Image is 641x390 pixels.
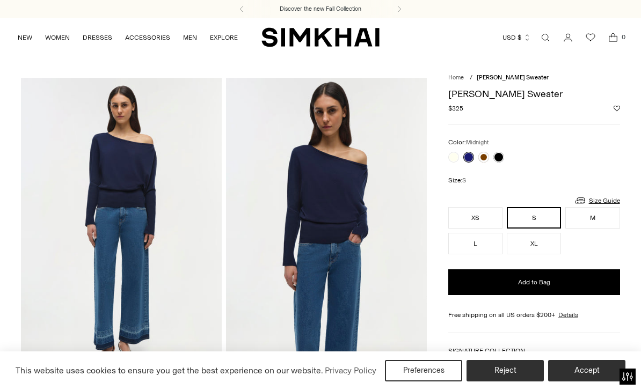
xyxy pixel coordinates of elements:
button: S [507,207,561,229]
button: Add to Wishlist [614,105,620,112]
img: Lavina Sweater [21,78,222,379]
label: Size: [448,175,466,186]
nav: breadcrumbs [448,73,620,83]
button: Reject [467,360,544,381]
a: Privacy Policy (opens in a new tab) [323,363,378,379]
a: Discover the new Fall Collection [280,5,361,13]
a: Go to the account page [557,27,579,48]
span: [PERSON_NAME] Sweater [477,74,549,81]
span: Add to Bag [518,278,550,287]
button: Accept [548,360,625,381]
button: M [565,207,620,229]
a: Wishlist [580,27,601,48]
a: Open search modal [535,27,556,48]
a: MEN [183,26,197,49]
a: Open cart modal [602,27,624,48]
button: XS [448,207,502,229]
span: 0 [618,32,628,42]
a: SIMKHAI [261,27,380,48]
div: / [470,73,472,83]
a: ACCESSORIES [125,26,170,49]
button: Add to Bag [448,269,620,295]
a: Home [448,74,464,81]
a: DRESSES [83,26,112,49]
a: EXPLORE [210,26,238,49]
button: Preferences [385,360,462,381]
img: Lavina Sweater [226,78,427,379]
button: USD $ [502,26,531,49]
button: XL [507,233,561,254]
span: $325 [448,104,463,113]
a: SIGNATURE COLLECTION [448,347,525,355]
a: Size Guide [574,194,620,207]
span: S [462,177,466,184]
label: Color: [448,137,489,148]
span: This website uses cookies to ensure you get the best experience on our website. [16,365,323,376]
a: NEW [18,26,32,49]
h1: [PERSON_NAME] Sweater [448,89,620,99]
div: Free shipping on all US orders $200+ [448,310,620,320]
a: WOMEN [45,26,70,49]
span: Midnight [466,139,489,146]
button: L [448,233,502,254]
a: Details [558,310,578,320]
